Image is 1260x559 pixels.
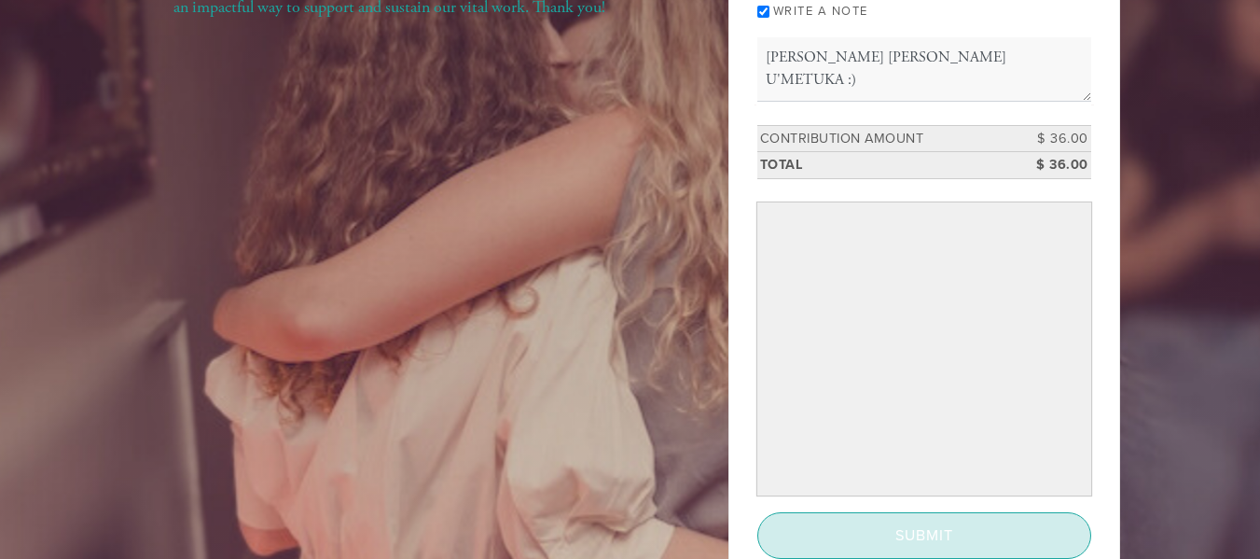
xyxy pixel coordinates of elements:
td: Contribution Amount [757,125,1007,152]
input: Submit [757,512,1091,559]
td: Total [757,152,1007,179]
label: Write a note [773,4,868,19]
td: $ 36.00 [1007,125,1091,152]
td: $ 36.00 [1007,152,1091,179]
iframe: Secure payment input frame [761,206,1087,492]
